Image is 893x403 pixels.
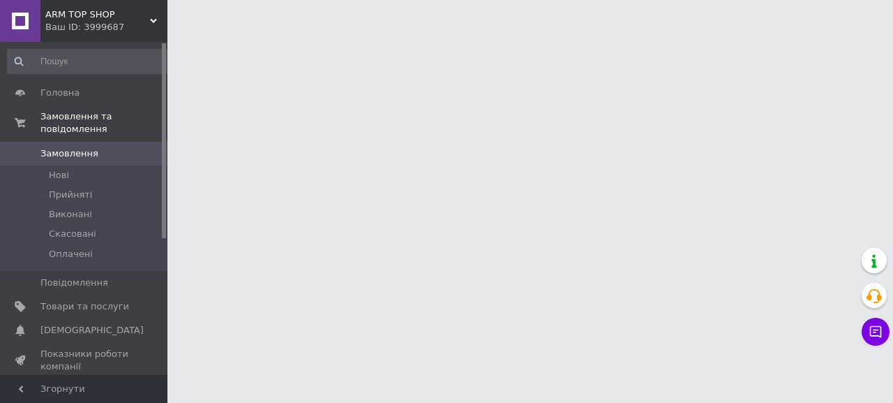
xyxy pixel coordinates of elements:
[49,169,69,182] span: Нові
[49,248,93,261] span: Оплачені
[862,318,890,346] button: Чат з покупцем
[40,300,129,313] span: Товари та послуги
[49,228,96,240] span: Скасовані
[40,110,167,135] span: Замовлення та повідомлення
[40,324,144,337] span: [DEMOGRAPHIC_DATA]
[7,49,172,74] input: Пошук
[49,189,92,201] span: Прийняті
[45,21,167,34] div: Ваш ID: 3999687
[45,8,150,21] span: ARM TOP SHOP
[40,147,98,160] span: Замовлення
[49,208,92,221] span: Виконані
[40,348,129,373] span: Показники роботи компанії
[40,277,108,289] span: Повідомлення
[40,87,80,99] span: Головна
